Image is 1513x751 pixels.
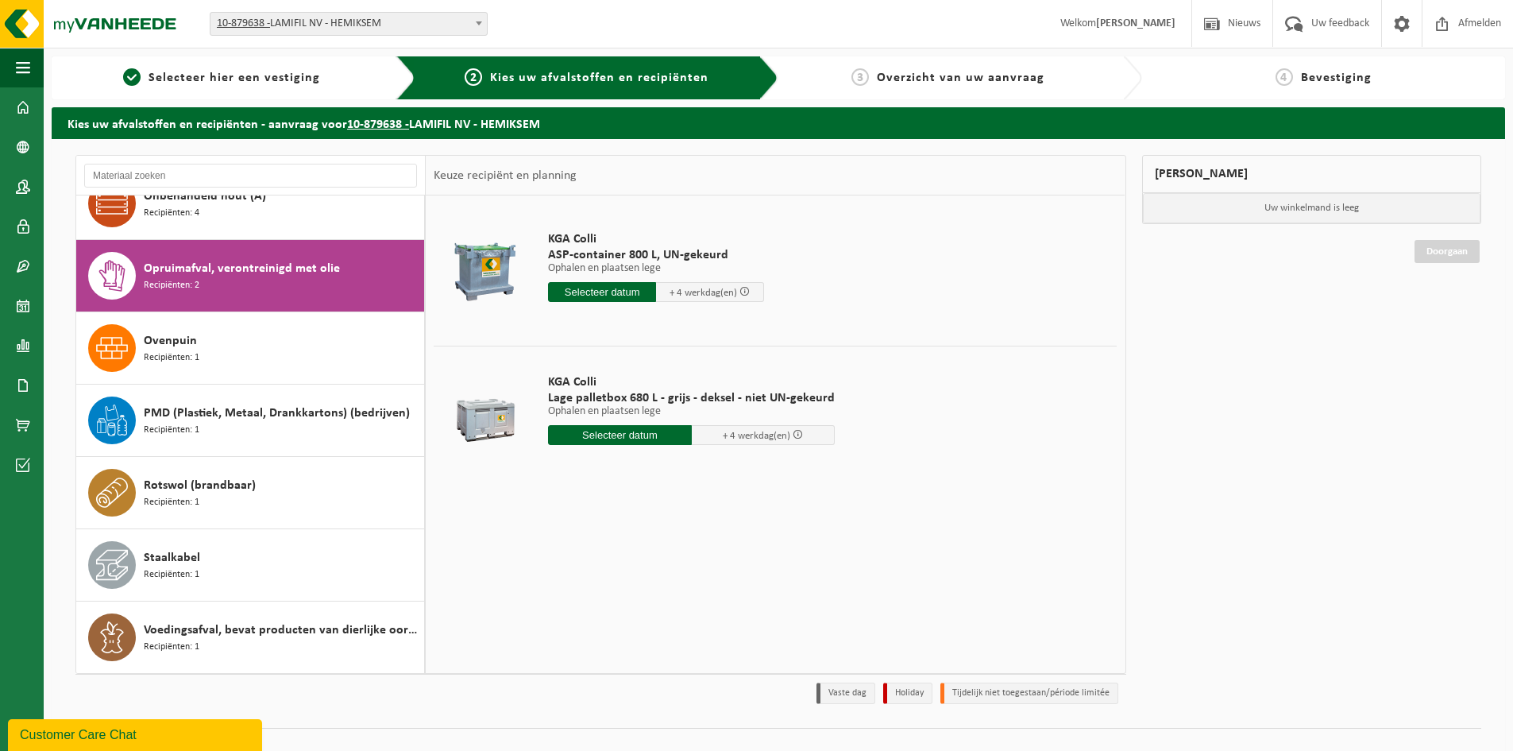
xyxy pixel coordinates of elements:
span: Recipiënten: 1 [144,567,199,583]
span: 10-879638 - LAMIFIL NV - HEMIKSEM [210,13,487,35]
span: Voedingsafval, bevat producten van dierlijke oorsprong, onverpakt, categorie 3 [144,621,420,640]
iframe: chat widget [8,716,265,751]
span: 10-879638 - LAMIFIL NV - HEMIKSEM [210,12,488,36]
span: KGA Colli [548,374,835,390]
span: 2 [465,68,482,86]
span: + 4 werkdag(en) [723,431,790,441]
li: Vaste dag [816,683,875,704]
button: Ovenpuin Recipiënten: 1 [76,312,425,385]
span: Overzicht van uw aanvraag [877,72,1044,84]
span: Rotswol (brandbaar) [144,476,256,495]
span: Opruimafval, verontreinigd met olie [144,259,340,278]
span: Recipiënten: 1 [144,640,199,655]
input: Selecteer datum [548,425,692,445]
span: Bevestiging [1301,72,1372,84]
button: Staalkabel Recipiënten: 1 [76,529,425,602]
tcxspan: Call 10-879638 - via 3CX [347,118,409,131]
strong: [PERSON_NAME] [1096,17,1175,29]
span: Lage palletbox 680 L - grijs - deksel - niet UN-gekeurd [548,390,835,406]
span: + 4 werkdag(en) [670,288,737,298]
button: Voedingsafval, bevat producten van dierlijke oorsprong, onverpakt, categorie 3 Recipiënten: 1 [76,602,425,673]
span: Recipiënten: 1 [144,423,199,438]
div: [PERSON_NAME] [1142,155,1482,193]
span: Ovenpuin [144,331,197,350]
input: Selecteer datum [548,282,656,302]
tcxspan: Call 10-879638 - via 3CX [217,17,270,29]
button: Rotswol (brandbaar) Recipiënten: 1 [76,457,425,529]
p: Uw winkelmand is leeg [1143,193,1481,223]
input: Materiaal zoeken [84,164,417,188]
p: Ophalen en plaatsen lege [548,406,835,417]
button: PMD (Plastiek, Metaal, Drankkartons) (bedrijven) Recipiënten: 1 [76,385,425,457]
span: Recipiënten: 4 [144,206,199,221]
span: PMD (Plastiek, Metaal, Drankkartons) (bedrijven) [144,404,410,423]
span: ASP-container 800 L, UN-gekeurd [548,247,764,263]
span: KGA Colli [548,231,764,247]
span: Recipiënten: 1 [144,350,199,366]
a: Doorgaan [1415,240,1480,263]
p: Ophalen en plaatsen lege [548,263,764,274]
a: 1Selecteer hier een vestiging [60,68,384,87]
span: Kies uw afvalstoffen en recipiënten [490,72,708,84]
span: 4 [1276,68,1293,86]
button: Opruimafval, verontreinigd met olie Recipiënten: 2 [76,240,425,312]
span: Onbehandeld hout (A) [144,187,266,206]
div: Keuze recipiënt en planning [426,156,585,195]
button: Onbehandeld hout (A) Recipiënten: 4 [76,168,425,240]
span: Selecteer hier een vestiging [149,72,320,84]
span: Staalkabel [144,548,200,567]
h2: Kies uw afvalstoffen en recipiënten - aanvraag voor LAMIFIL NV - HEMIKSEM [52,107,1505,138]
li: Holiday [883,683,932,704]
li: Tijdelijk niet toegestaan/période limitée [940,683,1118,704]
span: 3 [851,68,869,86]
span: Recipiënten: 2 [144,278,199,293]
span: 1 [123,68,141,86]
span: Recipiënten: 1 [144,495,199,510]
